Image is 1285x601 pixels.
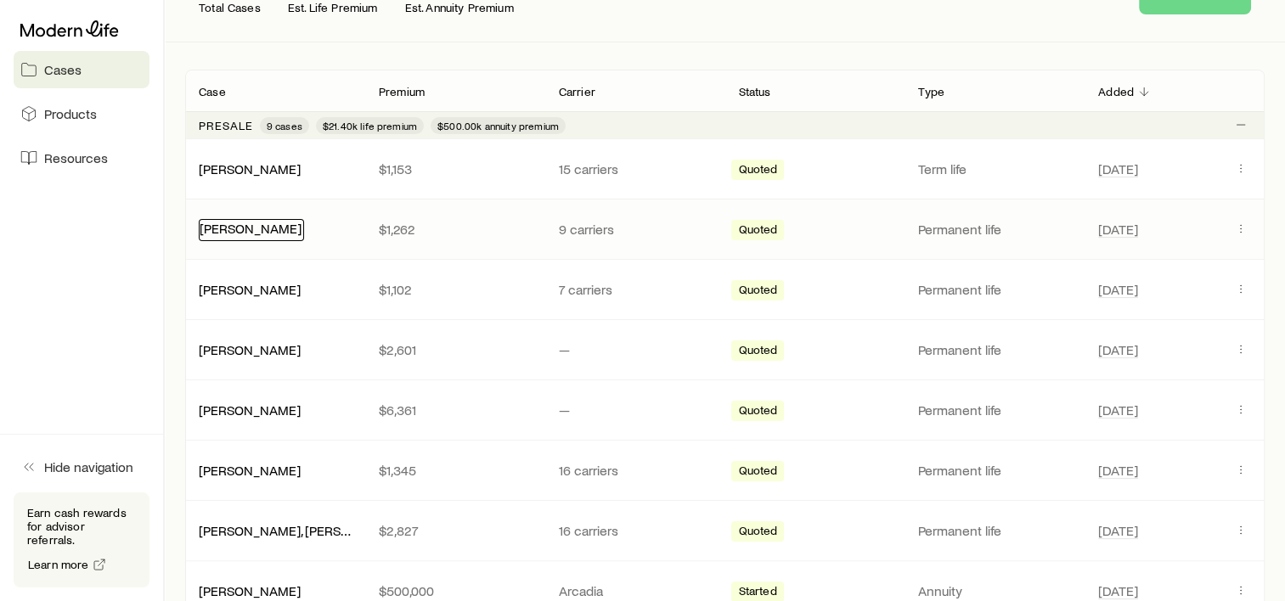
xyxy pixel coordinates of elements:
[1098,582,1138,599] span: [DATE]
[559,221,712,238] p: 9 carriers
[559,402,712,418] p: —
[199,281,301,299] div: [PERSON_NAME]
[379,582,532,599] p: $500,000
[559,582,712,599] p: Arcadia
[199,462,301,478] a: [PERSON_NAME]
[199,462,301,480] div: [PERSON_NAME]
[44,458,133,475] span: Hide navigation
[14,139,149,177] a: Resources
[199,582,301,600] div: [PERSON_NAME]
[918,341,1071,358] p: Permanent life
[379,221,532,238] p: $1,262
[199,522,407,538] a: [PERSON_NAME], [PERSON_NAME]
[918,462,1071,479] p: Permanent life
[1098,281,1138,298] span: [DATE]
[199,582,301,598] a: [PERSON_NAME]
[1098,341,1138,358] span: [DATE]
[199,119,253,132] p: Presale
[199,341,301,357] a: [PERSON_NAME]
[559,462,712,479] p: 16 carriers
[559,85,595,98] p: Carrier
[379,522,532,539] p: $2,827
[1098,522,1138,539] span: [DATE]
[738,524,777,542] span: Quoted
[559,522,712,539] p: 16 carriers
[918,160,1071,177] p: Term life
[379,85,425,98] p: Premium
[918,522,1071,539] p: Permanent life
[738,463,777,481] span: Quoted
[27,506,136,547] p: Earn cash rewards for advisor referrals.
[918,402,1071,418] p: Permanent life
[918,281,1071,298] p: Permanent life
[738,403,777,421] span: Quoted
[379,462,532,479] p: $1,345
[1098,160,1138,177] span: [DATE]
[379,341,532,358] p: $2,601
[918,221,1071,238] p: Permanent life
[199,522,352,540] div: [PERSON_NAME], [PERSON_NAME]
[199,219,304,241] div: [PERSON_NAME]
[1098,462,1138,479] span: [DATE]
[379,402,532,418] p: $6,361
[559,341,712,358] p: —
[14,95,149,132] a: Products
[199,160,301,177] a: [PERSON_NAME]
[199,341,301,359] div: [PERSON_NAME]
[28,559,89,570] span: Learn more
[44,105,97,122] span: Products
[738,222,777,240] span: Quoted
[199,160,301,178] div: [PERSON_NAME]
[14,492,149,587] div: Earn cash rewards for advisor referrals.Learn more
[1098,85,1134,98] p: Added
[918,85,944,98] p: Type
[1098,402,1138,418] span: [DATE]
[918,582,1071,599] p: Annuity
[14,448,149,486] button: Hide navigation
[199,281,301,297] a: [PERSON_NAME]
[738,343,777,361] span: Quoted
[738,162,777,180] span: Quoted
[405,1,514,14] p: Est. Annuity Premium
[288,1,378,14] p: Est. Life Premium
[199,402,301,418] a: [PERSON_NAME]
[44,149,108,166] span: Resources
[559,160,712,177] p: 15 carriers
[379,281,532,298] p: $1,102
[738,283,777,300] span: Quoted
[199,1,261,14] p: Total Cases
[44,61,82,78] span: Cases
[1098,221,1138,238] span: [DATE]
[267,119,302,132] span: 9 cases
[200,220,302,236] a: [PERSON_NAME]
[437,119,559,132] span: $500.00k annuity premium
[559,281,712,298] p: 7 carriers
[199,85,226,98] p: Case
[199,402,301,419] div: [PERSON_NAME]
[738,85,770,98] p: Status
[323,119,417,132] span: $21.40k life premium
[379,160,532,177] p: $1,153
[14,51,149,88] a: Cases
